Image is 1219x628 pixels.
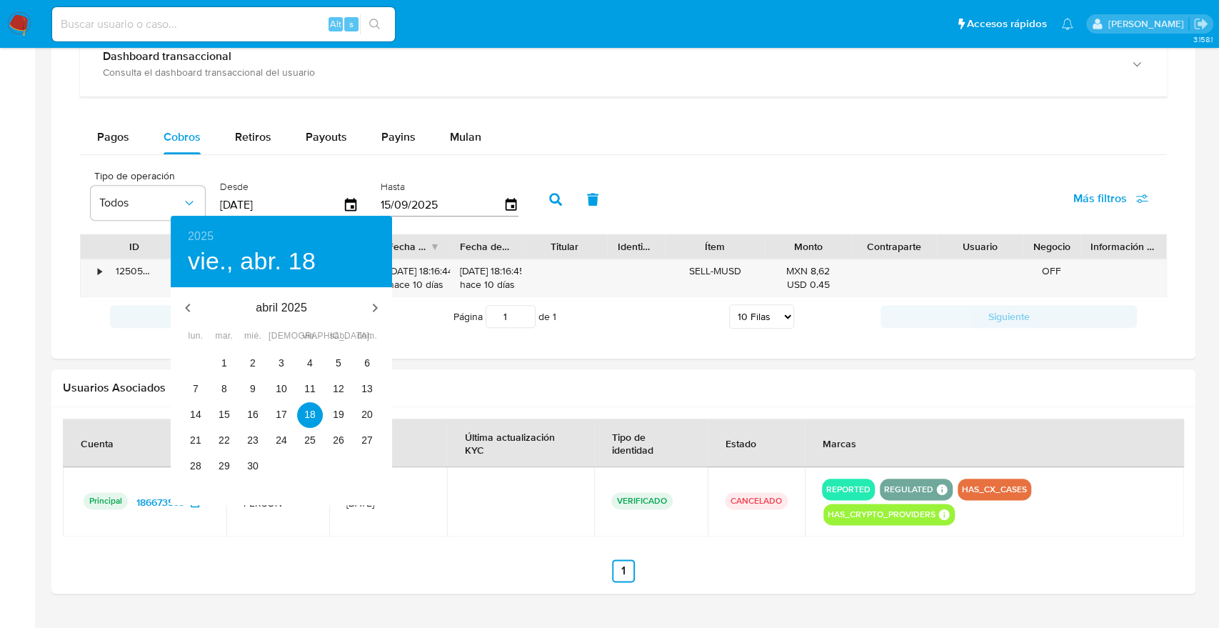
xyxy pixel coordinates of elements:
p: 26 [333,433,344,447]
p: 1 [221,356,227,370]
button: 24 [269,428,294,454]
button: 30 [240,454,266,479]
button: 5 [326,351,351,377]
button: 13 [354,377,380,402]
p: 10 [276,382,287,396]
button: 11 [297,377,323,402]
p: 22 [219,433,230,447]
p: 14 [190,407,201,422]
span: vie. [297,329,323,344]
button: 9 [240,377,266,402]
button: 21 [183,428,209,454]
p: abril 2025 [205,299,358,317]
button: 23 [240,428,266,454]
button: 6 [354,351,380,377]
button: 26 [326,428,351,454]
span: mar. [211,329,237,344]
p: 7 [193,382,199,396]
p: 8 [221,382,227,396]
p: 15 [219,407,230,422]
p: 11 [304,382,316,396]
button: vie., abr. 18 [188,246,316,276]
span: lun. [183,329,209,344]
button: 8 [211,377,237,402]
p: 27 [361,433,373,447]
button: 1 [211,351,237,377]
p: 9 [250,382,256,396]
button: 18 [297,402,323,428]
button: 28 [183,454,209,479]
button: 2 [240,351,266,377]
p: 20 [361,407,373,422]
p: 5 [336,356,341,370]
p: 2 [250,356,256,370]
button: 4 [297,351,323,377]
p: 17 [276,407,287,422]
p: 28 [190,459,201,473]
button: 27 [354,428,380,454]
p: 18 [304,407,316,422]
button: 16 [240,402,266,428]
p: 4 [307,356,313,370]
button: 25 [297,428,323,454]
p: 19 [333,407,344,422]
p: 6 [364,356,370,370]
p: 25 [304,433,316,447]
span: sáb. [326,329,351,344]
button: 17 [269,402,294,428]
button: 3 [269,351,294,377]
button: 2025 [188,226,214,246]
button: 10 [269,377,294,402]
button: 22 [211,428,237,454]
button: 29 [211,454,237,479]
p: 21 [190,433,201,447]
button: 14 [183,402,209,428]
p: 24 [276,433,287,447]
p: 23 [247,433,259,447]
button: 12 [326,377,351,402]
p: 16 [247,407,259,422]
p: 13 [361,382,373,396]
button: 15 [211,402,237,428]
button: 7 [183,377,209,402]
span: [DEMOGRAPHIC_DATA]. [269,329,294,344]
button: 19 [326,402,351,428]
span: mié. [240,329,266,344]
button: 20 [354,402,380,428]
p: 29 [219,459,230,473]
span: dom. [354,329,380,344]
p: 30 [247,459,259,473]
p: 3 [279,356,284,370]
p: 12 [333,382,344,396]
